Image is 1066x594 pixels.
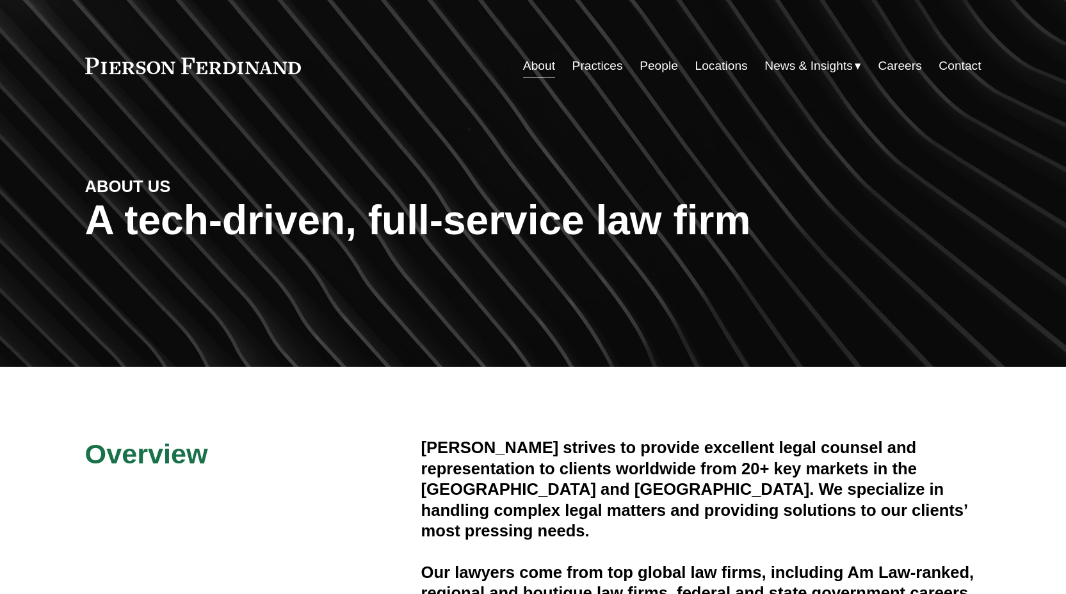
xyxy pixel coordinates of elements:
[764,54,861,78] a: folder dropdown
[764,55,853,77] span: News & Insights
[85,197,981,244] h1: A tech-driven, full-service law firm
[85,177,171,195] strong: ABOUT US
[85,438,208,469] span: Overview
[523,54,555,78] a: About
[572,54,623,78] a: Practices
[939,54,981,78] a: Contact
[640,54,678,78] a: People
[878,54,921,78] a: Careers
[695,54,748,78] a: Locations
[421,437,981,541] h4: [PERSON_NAME] strives to provide excellent legal counsel and representation to clients worldwide ...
